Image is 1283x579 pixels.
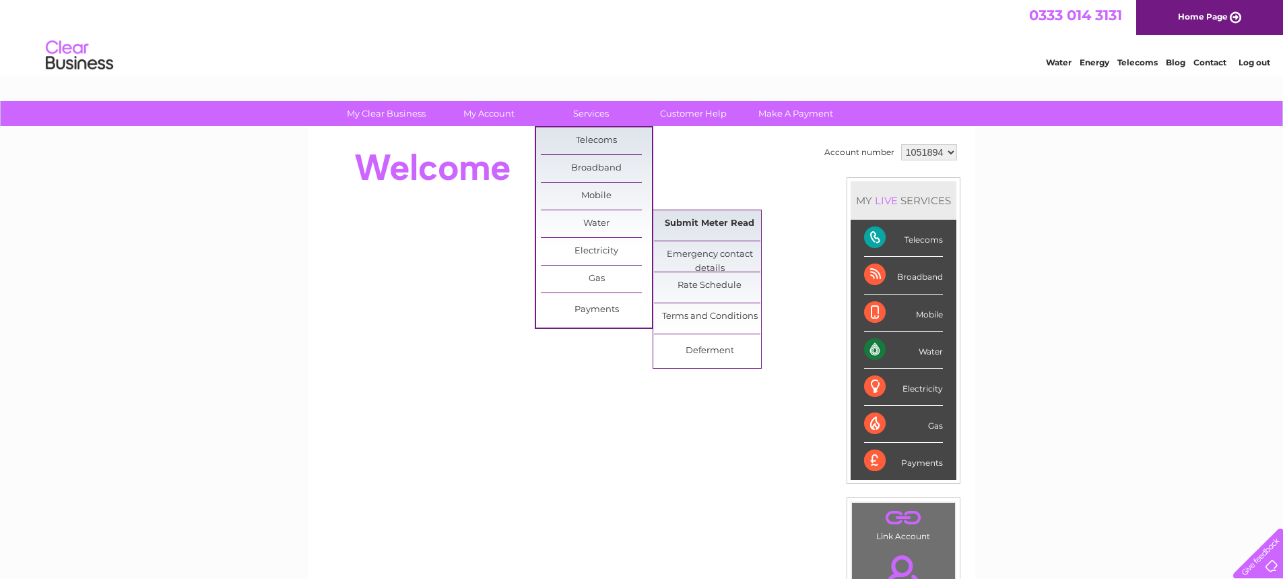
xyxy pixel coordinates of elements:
[433,101,544,126] a: My Account
[864,406,943,443] div: Gas
[45,35,114,76] img: logo.png
[541,210,652,237] a: Water
[1117,57,1158,67] a: Telecoms
[864,295,943,332] div: Mobile
[535,101,647,126] a: Services
[331,101,442,126] a: My Clear Business
[541,183,652,210] a: Mobile
[851,181,956,220] div: MY SERVICES
[654,338,765,365] a: Deferment
[821,141,898,164] td: Account number
[541,297,652,324] a: Payments
[638,101,749,126] a: Customer Help
[324,7,960,65] div: Clear Business is a trading name of Verastar Limited (registered in [GEOGRAPHIC_DATA] No. 3667643...
[541,127,652,154] a: Telecoms
[541,238,652,265] a: Electricity
[1239,57,1270,67] a: Log out
[864,369,943,406] div: Electricity
[855,506,952,530] a: .
[1193,57,1226,67] a: Contact
[1046,57,1072,67] a: Water
[872,194,900,207] div: LIVE
[864,220,943,257] div: Telecoms
[1080,57,1109,67] a: Energy
[864,332,943,369] div: Water
[654,303,765,330] a: Terms and Conditions
[654,210,765,237] a: Submit Meter Read
[654,241,765,268] a: Emergency contact details
[1166,57,1185,67] a: Blog
[864,443,943,479] div: Payments
[541,155,652,182] a: Broadband
[654,272,765,299] a: Rate Schedule
[851,502,956,545] td: Link Account
[1029,7,1122,24] a: 0333 014 3131
[864,257,943,294] div: Broadband
[541,266,652,293] a: Gas
[740,101,851,126] a: Make A Payment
